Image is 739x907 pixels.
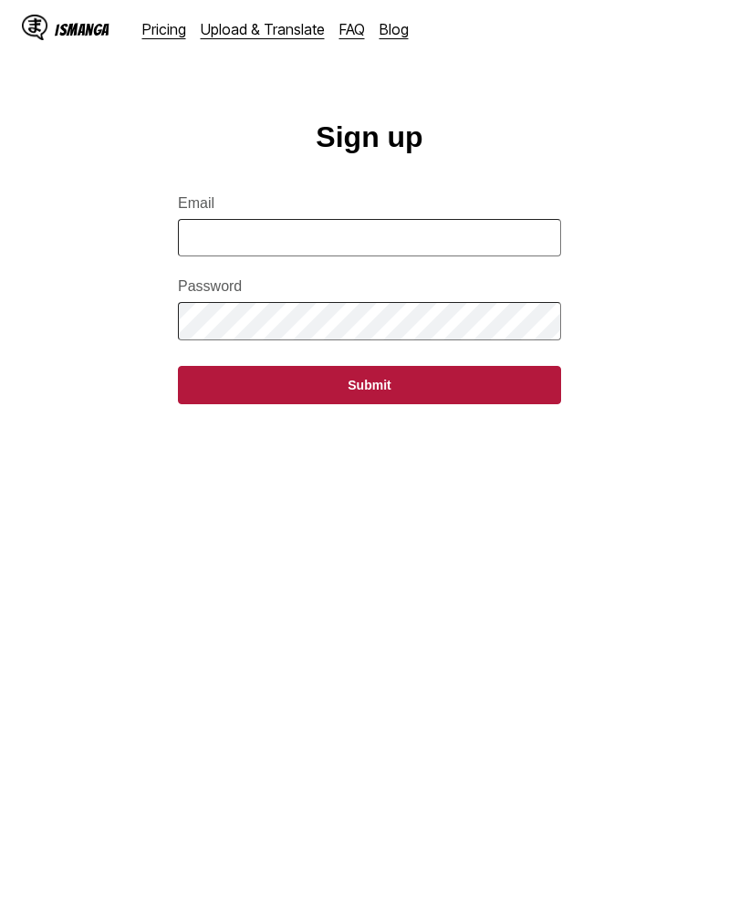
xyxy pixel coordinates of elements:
label: Email [178,195,561,212]
div: IsManga [55,21,109,38]
button: Submit [178,366,561,404]
a: Blog [380,20,409,38]
img: IsManga Logo [22,15,47,40]
h1: Sign up [316,120,422,154]
label: Password [178,278,561,295]
a: Pricing [142,20,186,38]
a: FAQ [339,20,365,38]
a: Upload & Translate [201,20,325,38]
a: IsManga LogoIsManga [22,15,142,44]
